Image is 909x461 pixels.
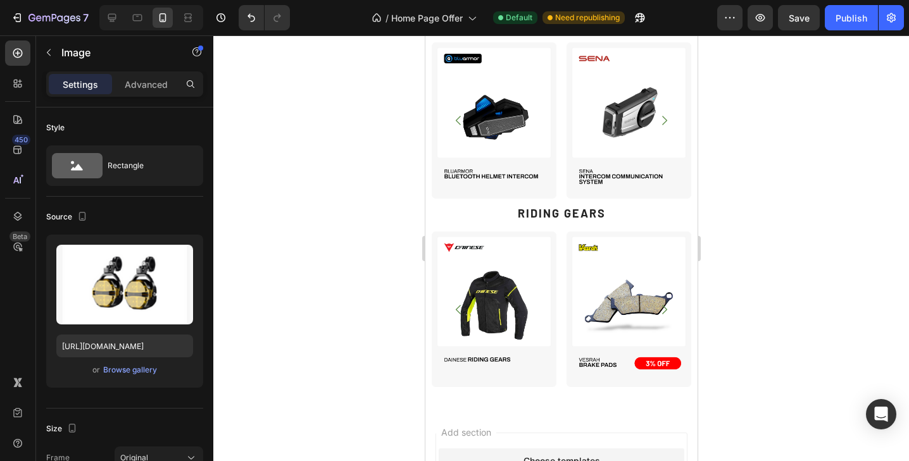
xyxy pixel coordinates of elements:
[555,12,620,23] span: Need republishing
[98,419,175,432] div: Choose templates
[391,11,463,25] span: Home Page Offer
[825,5,878,30] button: Publish
[239,5,290,30] div: Undo/Redo
[56,335,193,357] input: https://example.com/image.jpg
[9,231,30,242] div: Beta
[12,135,30,145] div: 450
[46,122,65,133] div: Style
[46,209,90,226] div: Source
[5,5,94,30] button: 7
[103,364,157,376] div: Browse gallery
[836,11,867,25] div: Publish
[108,151,185,180] div: Rectangle
[56,245,193,324] img: preview-image
[63,78,98,91] p: Settings
[778,5,820,30] button: Save
[425,35,698,461] iframe: Design area
[789,13,810,23] span: Save
[386,11,389,25] span: /
[83,10,89,25] p: 7
[103,364,158,376] button: Browse gallery
[506,12,532,23] span: Default
[125,78,168,91] p: Advanced
[866,399,896,429] div: Open Intercom Messenger
[61,45,169,60] p: Image
[46,421,80,438] div: Size
[92,362,100,378] span: or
